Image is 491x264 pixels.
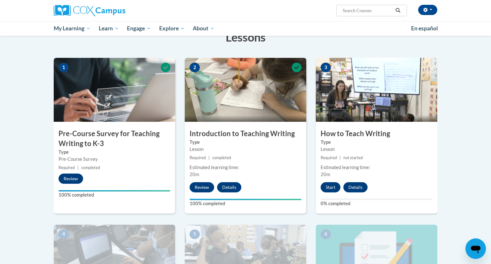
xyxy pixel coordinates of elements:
[58,229,69,239] span: 4
[321,139,433,146] label: Type
[208,155,210,160] span: |
[321,164,433,171] div: Estimated learning time:
[321,146,433,153] div: Lesson
[321,172,330,177] span: 20m
[190,182,214,192] button: Review
[58,63,69,72] span: 1
[321,182,340,192] button: Start
[343,155,363,160] span: not started
[58,191,170,198] label: 100% completed
[393,7,403,14] button: Search
[217,182,241,192] button: Details
[58,165,75,170] span: Required
[185,58,306,122] img: Course Image
[465,238,486,259] iframe: Button to launch messaging window
[190,164,301,171] div: Estimated learning time:
[81,165,100,170] span: completed
[58,174,83,184] button: Review
[54,58,175,122] img: Course Image
[316,129,437,139] h3: How to Teach Writing
[123,21,155,36] a: Engage
[321,200,433,207] label: 0% completed
[58,190,170,191] div: Your progress
[190,229,200,239] span: 5
[95,21,123,36] a: Learn
[212,155,231,160] span: completed
[190,63,200,72] span: 2
[54,129,175,149] h3: Pre-Course Survey for Teaching Writing to K-3
[190,172,199,177] span: 20m
[99,25,119,32] span: Learn
[58,156,170,163] div: Pre-Course Survey
[342,7,393,14] input: Search Courses
[185,129,306,139] h3: Introduction to Teaching Writing
[316,58,437,122] img: Course Image
[155,21,189,36] a: Explore
[58,149,170,156] label: Type
[127,25,151,32] span: Engage
[50,21,95,36] a: My Learning
[44,21,447,36] div: Main menu
[54,29,437,45] h3: Lessons
[159,25,185,32] span: Explore
[193,25,214,32] span: About
[77,165,79,170] span: |
[418,5,437,15] button: Account Settings
[189,21,219,36] a: About
[339,155,341,160] span: |
[321,155,337,160] span: Required
[190,139,301,146] label: Type
[407,22,442,35] a: En español
[190,200,301,207] label: 100% completed
[190,155,206,160] span: Required
[54,25,90,32] span: My Learning
[321,229,331,239] span: 6
[54,5,125,16] img: Cox Campus
[321,63,331,72] span: 3
[190,146,301,153] div: Lesson
[190,199,301,200] div: Your progress
[411,25,438,32] span: En español
[54,5,175,16] a: Cox Campus
[343,182,368,192] button: Details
